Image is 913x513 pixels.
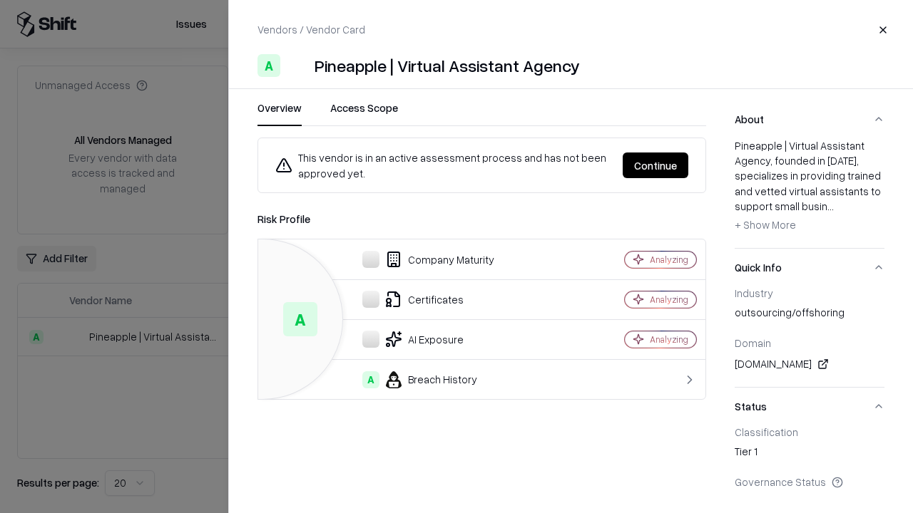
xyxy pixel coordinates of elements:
button: Overview [257,100,302,126]
button: Status [735,388,884,425]
div: Industry [735,286,884,299]
div: Analyzing [650,294,688,306]
button: About [735,100,884,138]
div: Risk Profile [257,210,706,227]
div: Company Maturity [270,251,575,268]
button: + Show More [735,214,796,237]
div: outsourcing/offshoring [735,305,884,325]
span: ... [827,199,834,212]
div: A [257,54,280,77]
div: This vendor is in an active assessment process and has not been approved yet. [275,150,611,181]
div: Breach History [270,371,575,388]
div: [DOMAIN_NAME] [735,356,884,373]
div: About [735,138,884,248]
div: AI Exposure [270,331,575,348]
div: Analyzing [650,333,688,346]
button: Access Scope [330,100,398,126]
div: Tier 1 [735,444,884,464]
div: Domain [735,336,884,349]
button: Continue [623,152,688,178]
div: A [283,302,317,336]
div: Quick Info [735,286,884,387]
p: Vendors / Vendor Card [257,22,365,37]
div: Classification [735,425,884,438]
div: Certificates [270,291,575,308]
div: A [362,371,379,388]
img: Pineapple | Virtual Assistant Agency [286,54,309,77]
div: Pineapple | Virtual Assistant Agency, founded in [DATE], specializes in providing trained and vet... [735,138,884,237]
div: Governance Status [735,475,884,488]
div: Pineapple | Virtual Assistant Agency [315,54,580,77]
div: Analyzing [650,254,688,266]
button: Quick Info [735,249,884,286]
span: + Show More [735,218,796,231]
